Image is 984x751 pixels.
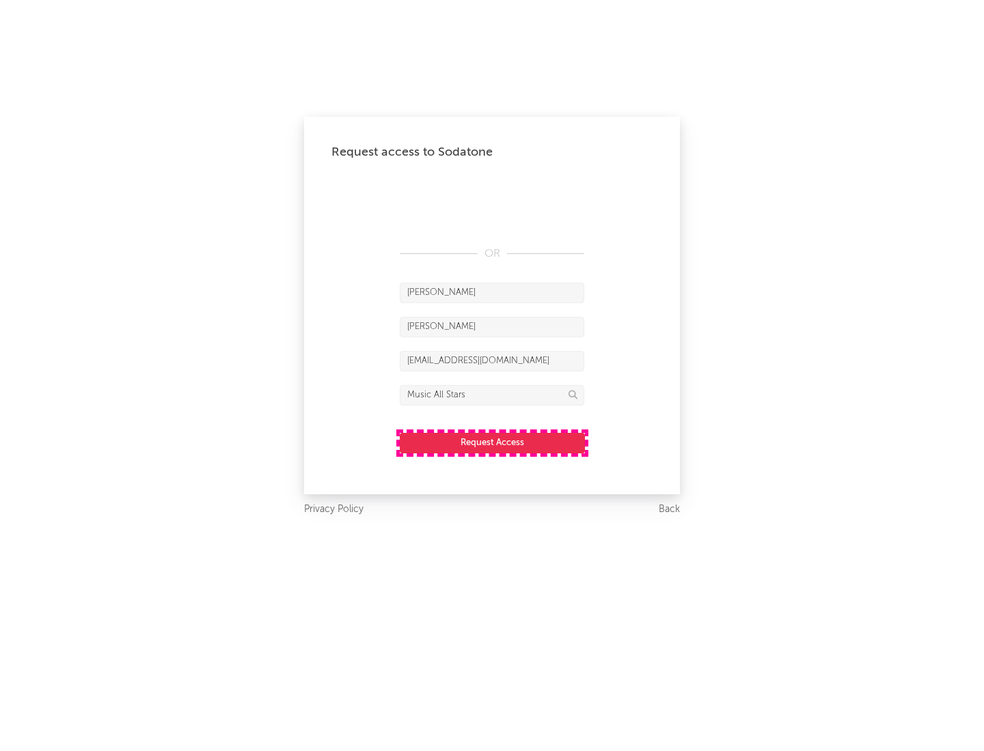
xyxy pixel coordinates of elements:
input: First Name [400,283,584,303]
button: Request Access [400,433,585,453]
input: Email [400,351,584,371]
div: OR [400,246,584,262]
a: Privacy Policy [304,501,364,518]
div: Request access to Sodatone [331,144,653,160]
a: Back [659,501,680,518]
input: Division [400,385,584,406]
input: Last Name [400,317,584,337]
